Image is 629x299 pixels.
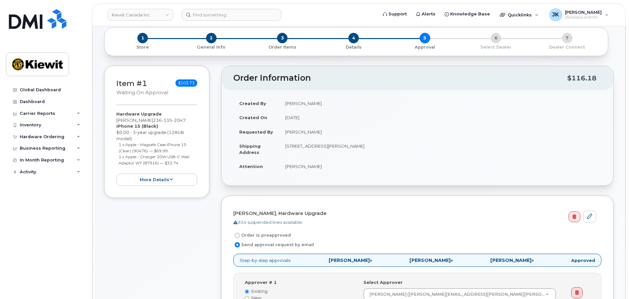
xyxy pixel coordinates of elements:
h2: Order Information [233,74,567,83]
strong: Requested By [239,129,273,135]
h4: [PERSON_NAME], Hardware Upgrade [233,211,596,216]
div: 934 suspended lines available. [233,219,596,225]
p: General Info [178,44,245,50]
strong: [PERSON_NAME] [329,257,370,263]
td: [PERSON_NAME] [279,159,601,174]
a: Alerts [411,8,440,21]
button: more details [116,174,197,186]
span: Alerts [422,11,435,17]
span: $103.73 [175,79,197,87]
a: Support [378,8,411,21]
input: Send approval request by email [235,242,240,247]
td: [DATE] [279,110,601,125]
strong: [PERSON_NAME] [490,257,531,263]
strong: Hardware Upgrade [116,111,162,117]
label: Order is preapproved [233,231,291,239]
input: Existing [245,289,249,294]
span: Knowledge Base [450,11,490,17]
div: [PERSON_NAME] $0.00 - 3-year upgrade (128GB model) [116,111,197,186]
label: Send approval request by email [233,241,314,249]
p: Order Items [249,44,315,50]
small: 1 x Apple - Magsafe Case iPhone 15 (Clear) (90476) — $69.99 [119,142,186,153]
span: » [409,258,453,263]
span: 2 [206,33,217,43]
p: Step-by-step approvals: [233,254,601,267]
strong: Approved [571,257,595,264]
span: Support [388,11,407,17]
input: Order is preapproved [235,233,240,238]
td: [STREET_ADDRESS][PERSON_NAME] [279,139,601,159]
label: Existing [245,288,354,294]
span: Wireless Admin [565,15,602,20]
a: Item #1 [116,79,147,88]
label: Select Approver [363,279,403,286]
span: JK [552,11,559,19]
span: 4 [348,33,359,43]
small: 1 x Apple - Charger 20W USB-C Wall Adaptor WT (87916) — $33.74 [119,154,189,165]
iframe: Messenger Launcher [600,270,624,294]
strong: Created On [239,115,267,120]
td: [PERSON_NAME] [279,96,601,111]
a: Knowledge Base [440,8,495,21]
div: Quicklinks [495,8,543,21]
strong: iPhone 15 (Black) [116,123,158,129]
span: 2047 [172,117,186,123]
span: [PERSON_NAME] [565,10,602,15]
a: 4 Details [318,43,389,50]
td: [PERSON_NAME] [279,125,601,139]
span: Quicklinks [508,12,532,17]
a: 3 Order Items [247,43,318,50]
strong: [PERSON_NAME] [409,257,451,263]
small: Waiting On Approval [116,90,168,96]
input: Find something... [182,9,281,21]
span: 335 [162,117,172,123]
strong: Created By [239,101,266,106]
strong: Shipping Address [239,143,261,155]
label: Approver # 1 [245,279,277,286]
span: » [329,258,372,263]
a: Kiewit Canada Inc [107,9,173,21]
div: $116.18 [567,72,596,84]
a: 2 General Info [176,43,247,50]
span: » [490,258,534,263]
p: Store [112,44,173,50]
span: 3 [277,33,288,43]
strong: Attention [239,164,263,169]
span: 1 [137,33,148,43]
span: 236 [153,117,186,123]
a: 1 Store [110,43,176,50]
span: [PERSON_NAME] ([PERSON_NAME][EMAIL_ADDRESS][PERSON_NAME][PERSON_NAME][DOMAIN_NAME]) [365,291,546,297]
div: Jamie Krussel [545,8,613,21]
p: Details [321,44,387,50]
